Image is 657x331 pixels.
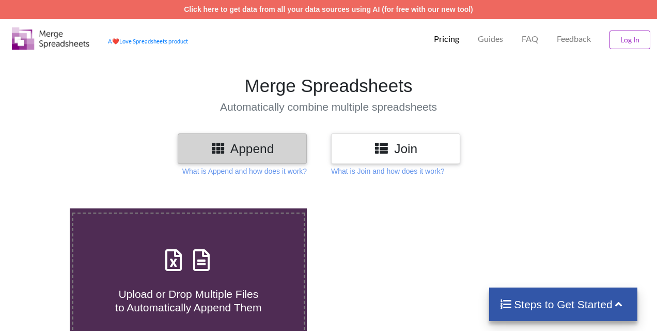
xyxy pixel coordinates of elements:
p: FAQ [522,34,538,44]
span: Upload or Drop Multiple Files to Automatically Append Them [115,288,261,313]
h4: Steps to Get Started [499,298,627,311]
p: What is Append and how does it work? [182,166,307,176]
a: Click here to get data from all your data sources using AI (for free with our new tool) [184,5,473,13]
button: Log In [609,31,650,49]
p: Guides [478,34,503,44]
span: heart [112,38,119,44]
p: What is Join and how does it work? [331,166,444,176]
img: Logo.png [12,27,89,50]
p: Pricing [434,34,459,44]
span: Feedback [557,35,591,43]
h3: Append [185,141,299,156]
h3: Join [339,141,452,156]
a: AheartLove Spreadsheets product [108,38,188,44]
